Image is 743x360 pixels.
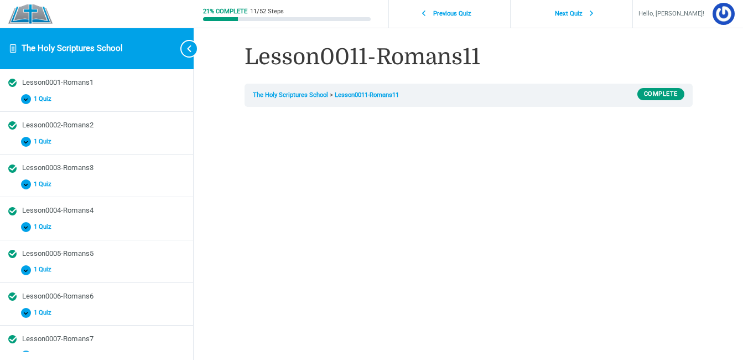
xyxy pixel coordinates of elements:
span: 1 Quiz [31,223,58,231]
span: 1 Quiz [31,95,58,103]
div: Lesson0004-Romans4 [22,205,185,216]
button: Toggle sidebar navigation [172,28,194,69]
a: Previous Quiz [392,4,507,24]
button: 1 Quiz [8,134,185,150]
div: Completed [8,207,17,215]
div: Completed [8,250,17,258]
span: Hello, [PERSON_NAME]! [638,8,704,20]
a: The Holy Scriptures School [22,43,123,53]
div: Complete [637,88,684,100]
div: Completed [8,335,17,343]
a: Completed Lesson0007-Romans7 [8,334,185,344]
span: 1 Quiz [31,138,58,146]
div: Lesson0007-Romans7 [22,334,185,344]
div: Lesson0002-Romans2 [22,120,185,131]
a: Completed Lesson0001-Romans1 [8,78,185,88]
button: 1 Quiz [8,305,185,321]
a: Completed Lesson0006-Romans6 [8,291,185,302]
div: Lesson0005-Romans5 [22,249,185,259]
span: Next Quiz [549,10,589,18]
div: Completed [8,164,17,173]
div: Lesson0001-Romans1 [22,78,185,88]
a: Completed Lesson0004-Romans4 [8,205,185,216]
a: Completed Lesson0003-Romans3 [8,163,185,173]
h1: Lesson0011-Romans11 [245,42,693,73]
div: 11/52 Steps [250,8,284,14]
button: 1 Quiz [8,177,185,193]
span: 1 Quiz [31,266,58,274]
a: Next Quiz [513,4,630,24]
button: 1 Quiz [8,91,185,107]
button: 1 Quiz [8,219,185,235]
span: 1 Quiz [31,352,58,359]
span: Previous Quiz [427,10,477,18]
span: 1 Quiz [31,181,58,188]
div: Lesson0006-Romans6 [22,291,185,302]
a: Completed Lesson0005-Romans5 [8,249,185,259]
a: Lesson0011-Romans11 [335,91,399,99]
span: 1 Quiz [31,309,58,317]
div: Completed [8,121,17,130]
div: 21% Complete [203,8,247,14]
a: Completed Lesson0002-Romans2 [8,120,185,131]
div: Completed [8,292,17,301]
div: Completed [8,79,17,87]
div: Lesson0003-Romans3 [22,163,185,173]
a: The Holy Scriptures School [253,91,328,99]
nav: Breadcrumbs [245,84,693,107]
button: 1 Quiz [8,262,185,278]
